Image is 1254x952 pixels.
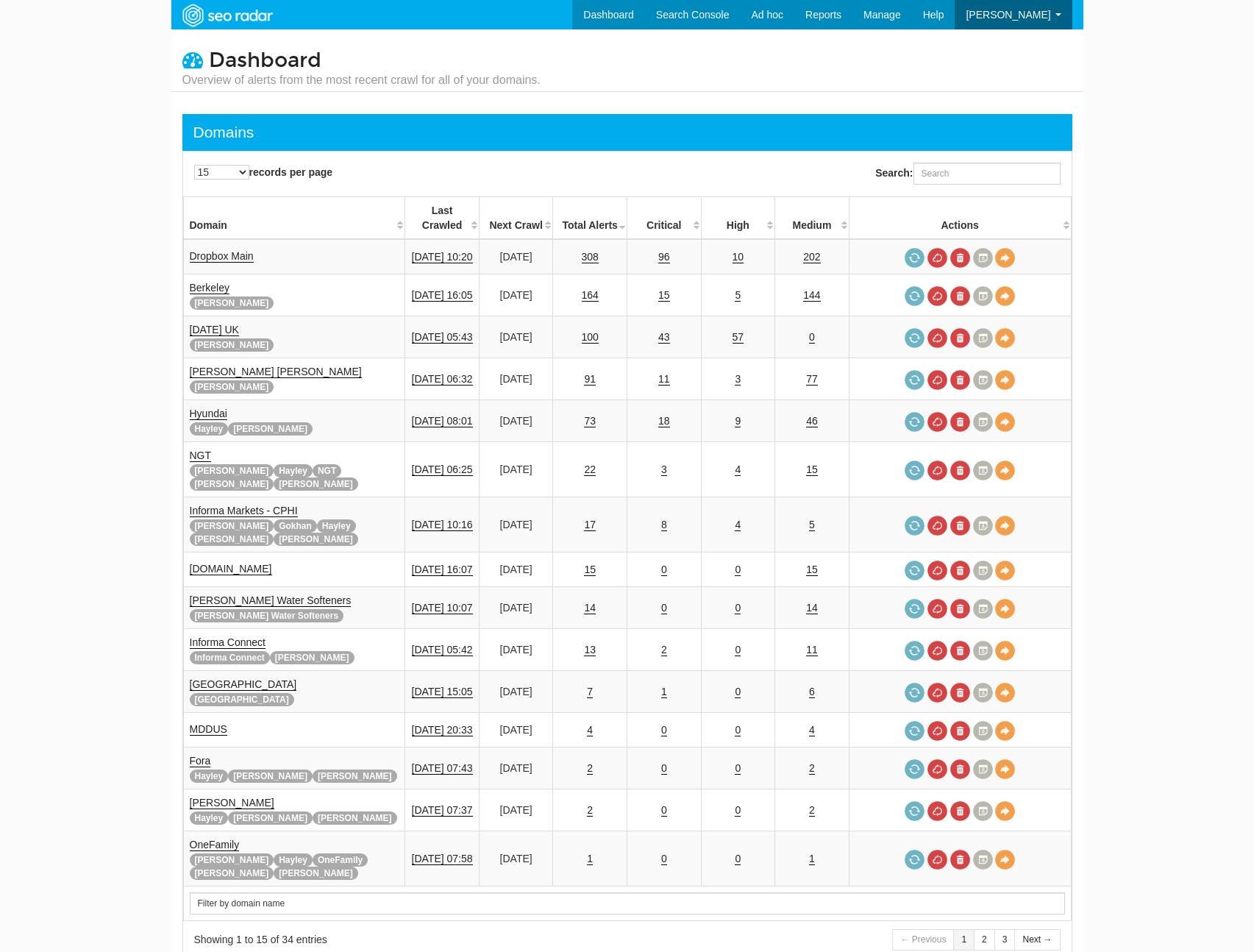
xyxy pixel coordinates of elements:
[974,929,995,951] a: 2
[735,602,741,614] a: 0
[209,48,321,73] span: Dashboard
[479,400,553,442] td: [DATE]
[927,641,947,661] a: Cancel in-progress audit
[479,747,553,789] td: [DATE]
[806,644,818,656] a: 11
[658,289,670,302] a: 15
[190,636,266,649] a: Informa Connect
[584,602,596,614] a: 14
[587,804,593,817] a: 2
[190,651,270,664] span: Informa Connect
[661,519,667,531] a: 8
[661,724,667,736] a: 0
[1014,929,1060,951] a: Next →
[313,811,397,825] span: [PERSON_NAME]
[905,850,925,870] a: Request a crawl
[809,724,815,736] a: 4
[190,811,229,825] span: Hayley
[412,724,473,736] a: [DATE] 20:33
[661,762,667,775] a: 0
[190,450,212,462] a: NGT
[905,328,925,348] a: Request a crawl
[806,564,818,576] a: 15
[905,721,925,741] a: Request a crawl
[190,282,229,294] a: Berkeley
[966,9,1050,21] span: [PERSON_NAME]
[927,801,947,821] a: Cancel in-progress audit
[479,274,553,316] td: [DATE]
[190,296,274,310] span: [PERSON_NAME]
[863,9,901,21] span: Manage
[479,553,553,587] td: [DATE]
[806,602,818,614] a: 14
[658,373,670,386] a: 11
[313,770,397,783] span: [PERSON_NAME]
[995,850,1015,870] a: View Domain Overview
[228,422,313,436] span: [PERSON_NAME]
[190,594,352,607] a: [PERSON_NAME] Water Softeners
[950,370,970,390] a: Delete most recent audit
[661,804,667,817] a: 0
[995,516,1015,536] a: View Domain Overview
[735,762,741,775] a: 0
[735,853,741,865] a: 0
[182,49,203,70] i: 
[973,516,993,536] a: Crawl History
[973,850,993,870] a: Crawl History
[274,533,358,546] span: [PERSON_NAME]
[950,850,970,870] a: Delete most recent audit
[194,932,609,947] div: Showing 1 to 15 of 34 entries
[973,561,993,580] a: Crawl History
[479,239,553,274] td: [DATE]
[950,286,970,306] a: Delete most recent audit
[479,442,553,497] td: [DATE]
[995,759,1015,779] a: View Domain Overview
[973,641,993,661] a: Crawl History
[412,853,473,865] a: [DATE] 07:58
[995,561,1015,580] a: View Domain Overview
[927,850,947,870] a: Cancel in-progress audit
[973,370,993,390] a: Crawl History
[973,286,993,306] a: Crawl History
[190,853,274,867] span: [PERSON_NAME]
[735,373,741,386] a: 3
[995,599,1015,619] a: View Domain Overview
[927,759,947,779] a: Cancel in-progress audit
[950,516,970,536] a: Delete most recent audit
[905,801,925,821] a: Request a crawl
[927,683,947,703] a: Cancel in-progress audit
[274,477,358,491] span: [PERSON_NAME]
[479,197,553,240] th: Next Crawl: activate to sort column descending
[412,415,473,427] a: [DATE] 08:01
[190,477,274,491] span: [PERSON_NAME]
[927,412,947,432] a: Cancel in-progress audit
[905,599,925,619] a: Request a crawl
[927,561,947,580] a: Cancel in-progress audit
[412,564,473,576] a: [DATE] 16:07
[950,412,970,432] a: Delete most recent audit
[973,599,993,619] a: Crawl History
[973,328,993,348] a: Crawl History
[950,461,970,480] a: Delete most recent audit
[412,373,473,386] a: [DATE] 06:32
[190,563,272,575] a: [DOMAIN_NAME]
[735,415,741,427] a: 9
[950,683,970,703] a: Delete most recent audit
[190,380,274,394] span: [PERSON_NAME]
[190,755,211,767] a: Fora
[905,412,925,432] a: Request a crawl
[587,686,593,698] a: 7
[582,289,599,302] a: 164
[584,564,596,576] a: 15
[905,461,925,480] a: Request a crawl
[927,461,947,480] a: Cancel in-progress audit
[412,602,473,614] a: [DATE] 10:07
[950,561,970,580] a: Delete most recent audit
[313,853,368,867] span: OneFamily
[735,463,741,476] a: 4
[950,599,970,619] a: Delete most recent audit
[923,9,944,21] span: Help
[950,801,970,821] a: Delete most recent audit
[553,197,627,240] th: Total Alerts: activate to sort column ascending
[190,324,239,336] a: [DATE] UK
